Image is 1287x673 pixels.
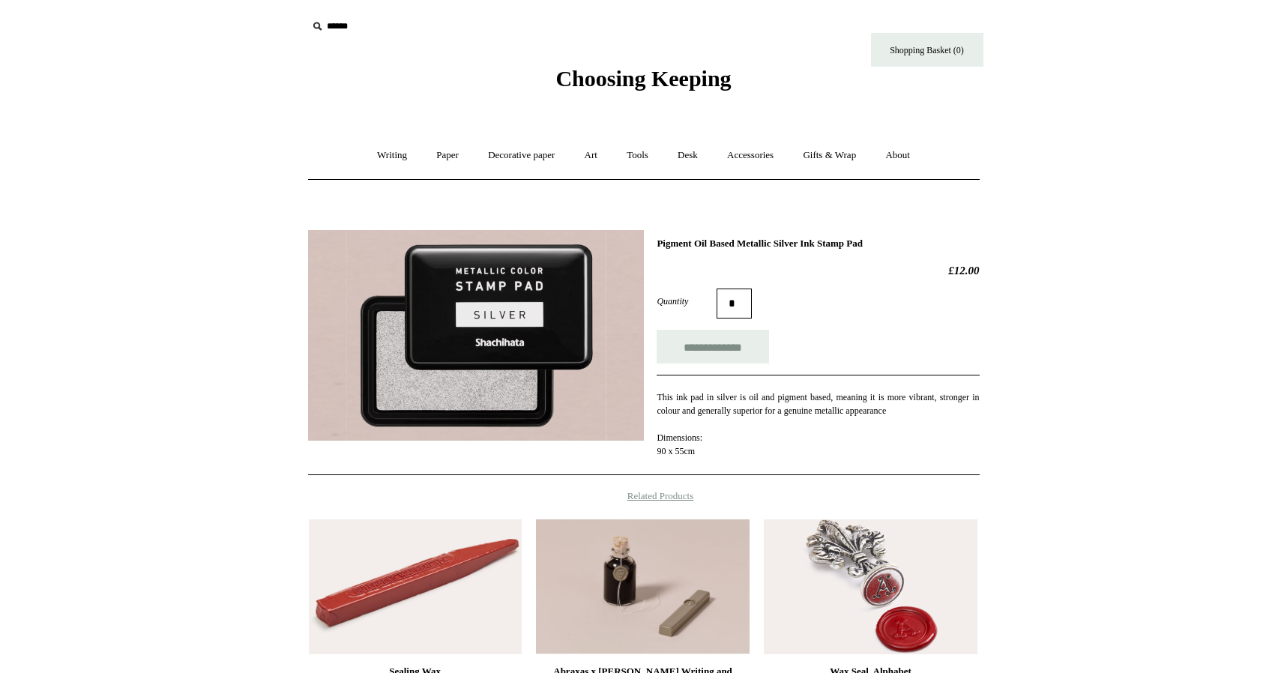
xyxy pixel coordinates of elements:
[613,136,662,175] a: Tools
[657,295,717,308] label: Quantity
[308,230,644,441] img: Pigment Oil Based Metallic Silver Ink Stamp Pad
[536,519,749,654] img: Abraxas x Steve Harrison Writing and Drawing Ink, French Grey
[474,136,568,175] a: Decorative paper
[714,136,787,175] a: Accessories
[364,136,421,175] a: Writing
[555,66,731,91] span: Choosing Keeping
[423,136,472,175] a: Paper
[269,490,1019,502] h4: Related Products
[764,519,977,654] img: Wax Seal, Alphabet
[657,264,979,277] h2: £12.00
[309,519,522,654] img: Sealing Wax
[764,519,977,654] a: Wax Seal, Alphabet Wax Seal, Alphabet
[657,238,979,250] h1: Pigment Oil Based Metallic Silver Ink Stamp Pad
[536,519,749,654] a: Abraxas x Steve Harrison Writing and Drawing Ink, French Grey Abraxas x Steve Harrison Writing an...
[309,519,522,654] a: Sealing Wax Sealing Wax
[872,136,923,175] a: About
[789,136,869,175] a: Gifts & Wrap
[571,136,611,175] a: Art
[555,78,731,88] a: Choosing Keeping
[664,136,711,175] a: Desk
[657,390,979,458] p: This ink pad in silver is oil and pigment based, meaning it is more vibrant, stronger in colour a...
[871,33,983,67] a: Shopping Basket (0)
